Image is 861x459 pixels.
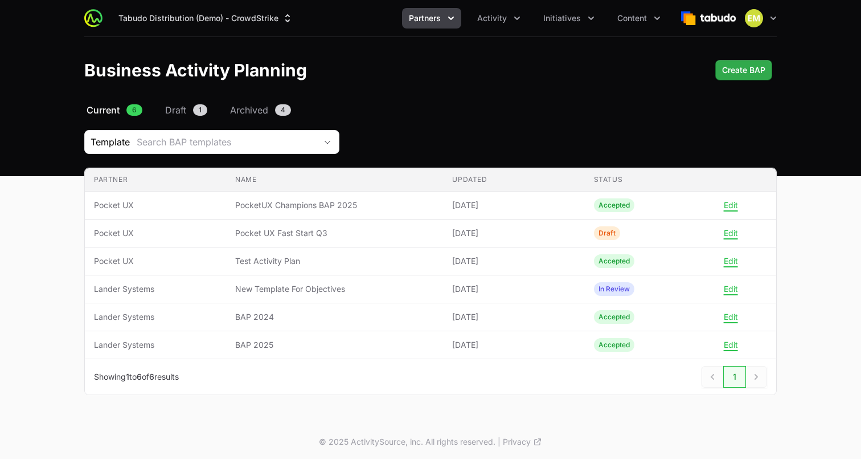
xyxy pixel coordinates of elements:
span: 4 [275,104,291,116]
span: New Template For Objectives [235,283,434,295]
img: ActivitySource [84,9,102,27]
th: Status [585,168,726,192]
div: Activity menu [470,8,527,29]
span: BAP 2025 [235,339,434,351]
button: Search BAP templates [130,131,339,153]
span: 6 [126,104,142,116]
p: Showing to of results [94,371,179,383]
span: 1 [126,372,129,381]
span: Lander Systems [94,283,217,295]
div: Content menu [610,8,667,29]
span: PocketUX Champions BAP 2025 [235,200,434,211]
span: Archived [230,103,268,117]
button: Edit [724,312,738,322]
div: Search BAP templates [137,135,316,149]
button: Edit [724,340,738,350]
img: Tabudo Distribution (Demo) [681,7,736,30]
span: Create BAP [722,63,765,77]
span: Lander Systems [94,311,217,323]
button: Activity [470,8,527,29]
span: 6 [149,372,154,381]
button: Partners [402,8,461,29]
a: Draft1 [163,103,210,117]
span: [DATE] [452,311,575,323]
th: Name [226,168,443,192]
th: Partner [85,168,226,192]
button: Edit [724,284,738,294]
a: Privacy [503,436,542,448]
span: Template [85,135,130,149]
span: Draft [165,103,186,117]
section: Business Activity Plan Submissions [84,168,777,395]
span: Pocket UX [94,200,217,211]
button: Edit [724,256,738,266]
span: BAP 2024 [235,311,434,323]
div: Primary actions [715,60,772,80]
span: Initiatives [543,13,581,24]
span: Pocket UX Fast Start Q3 [235,228,434,239]
button: Create BAP [715,60,772,80]
p: © 2025 ActivitySource, inc. All rights reserved. [319,436,495,448]
nav: Business Activity Plan Navigation navigation [84,103,777,117]
span: [DATE] [452,200,575,211]
section: Business Activity Plan Filters [84,130,777,154]
img: Eric Mingus [745,9,763,27]
span: Lander Systems [94,339,217,351]
span: | [498,436,501,448]
button: Edit [724,228,738,238]
a: Current6 [84,103,145,117]
button: Edit [724,200,738,210]
h1: Business Activity Planning [84,60,307,80]
span: Activity [477,13,507,24]
span: [DATE] [452,228,575,239]
span: 6 [137,372,142,381]
span: Partners [409,13,441,24]
span: Test Activity Plan [235,255,434,267]
span: [DATE] [452,339,575,351]
span: [DATE] [452,283,575,295]
span: Content [617,13,647,24]
div: Main navigation [102,8,667,29]
th: Updated [443,168,584,192]
button: Content [610,8,667,29]
div: Initiatives menu [536,8,601,29]
button: Initiatives [536,8,601,29]
div: Supplier switch menu [112,8,300,29]
span: Pocket UX [94,255,217,267]
span: Pocket UX [94,228,217,239]
button: Tabudo Distribution (Demo) - CrowdStrike [112,8,300,29]
span: [DATE] [452,255,575,267]
span: 1 [193,104,207,116]
a: Archived4 [228,103,293,117]
span: Current [87,103,120,117]
div: Partners menu [402,8,461,29]
a: 1 [723,366,746,388]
